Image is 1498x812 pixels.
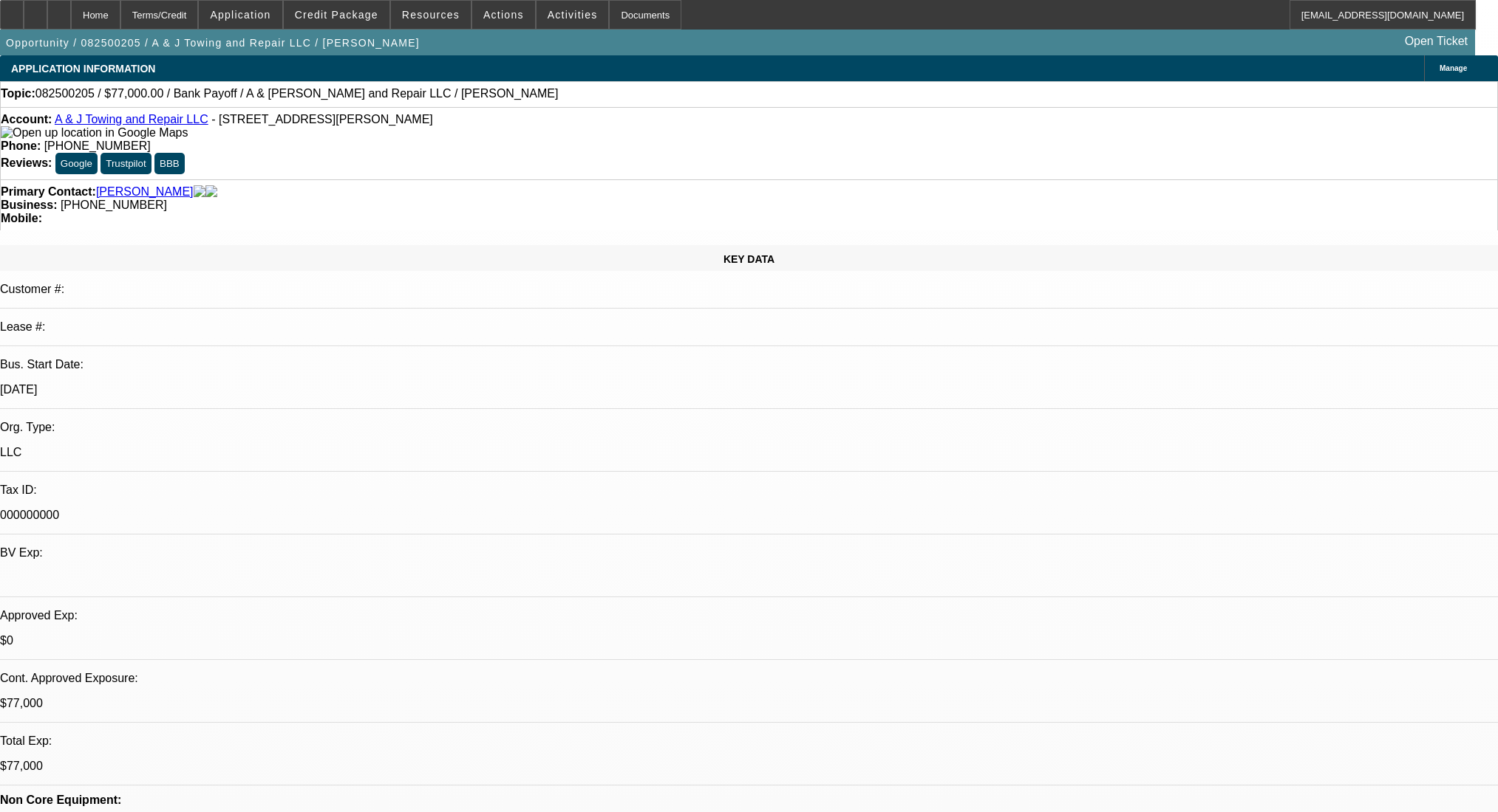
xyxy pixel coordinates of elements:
[154,153,185,174] button: BBB
[44,140,151,152] span: [PHONE_NUMBER]
[548,9,598,21] span: Activities
[1,126,188,139] a: View Google Maps
[205,185,217,199] img: linkedin-icon.png
[1440,64,1467,72] span: Manage
[483,9,524,21] span: Actions
[724,253,774,265] span: KEY DATA
[1,156,52,169] strong: Reviews:
[61,199,167,211] span: [PHONE_NUMBER]
[101,153,151,174] button: Trustpilot
[1,87,35,100] strong: Topic:
[391,1,471,29] button: Resources
[1,199,57,211] strong: Business:
[194,185,205,199] img: facebook-icon.png
[1,126,188,140] img: Open up location in Google Maps
[284,1,389,29] button: Credit Package
[55,153,98,174] button: Google
[1,140,41,152] strong: Phone:
[35,87,559,100] span: 082500205 / $77,000.00 / Bank Payoff / A & [PERSON_NAME] and Repair LLC / [PERSON_NAME]
[211,113,433,125] span: - [STREET_ADDRESS][PERSON_NAME]
[1399,29,1474,54] a: Open Ticket
[55,113,208,125] a: A & J Towing and Repair LLC
[472,1,535,29] button: Actions
[210,9,270,21] span: Application
[11,63,155,75] span: APPLICATION INFORMATION
[402,9,460,21] span: Resources
[96,185,194,199] a: [PERSON_NAME]
[1,185,96,199] strong: Primary Contact:
[6,37,420,49] span: Opportunity / 082500205 / A & J Towing and Repair LLC / [PERSON_NAME]
[1,113,52,125] strong: Account:
[1,212,42,224] strong: Mobile:
[295,9,378,21] span: Credit Package
[537,1,609,29] button: Activities
[199,1,282,29] button: Application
